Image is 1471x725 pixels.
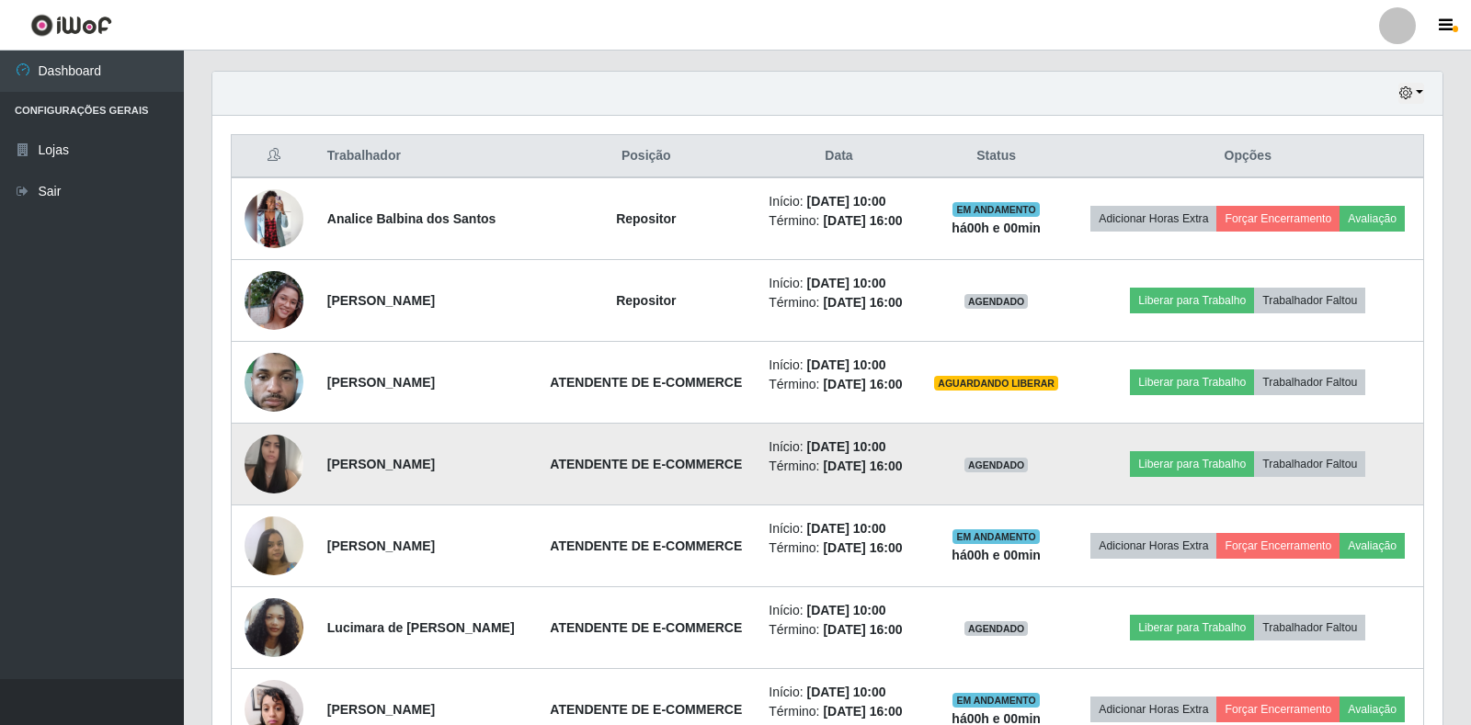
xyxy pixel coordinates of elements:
button: Liberar para Trabalho [1130,288,1254,313]
time: [DATE] 16:00 [823,459,902,473]
span: AGENDADO [964,294,1029,309]
strong: [PERSON_NAME] [327,457,435,471]
img: 1756921988919.jpeg [245,248,303,353]
img: 1756514271456.jpeg [245,506,303,584]
img: 1756500901770.jpeg [245,330,303,435]
li: Início: [769,683,908,702]
span: AGENDADO [964,621,1029,636]
li: Término: [769,702,908,721]
img: 1755735163345.jpeg [245,426,303,503]
button: Adicionar Horas Extra [1090,697,1216,722]
strong: há 00 h e 00 min [952,221,1041,235]
time: [DATE] 10:00 [807,194,886,209]
li: Término: [769,211,908,231]
button: Trabalhador Faltou [1254,615,1365,640]
time: [DATE] 10:00 [807,603,886,617]
strong: Lucimara de [PERSON_NAME] [327,620,515,635]
button: Liberar para Trabalho [1130,369,1254,395]
li: Início: [769,192,908,211]
span: EM ANDAMENTO [952,693,1040,708]
li: Término: [769,538,908,558]
button: Avaliação [1340,533,1405,559]
li: Início: [769,437,908,457]
button: Adicionar Horas Extra [1090,206,1216,232]
strong: Analice Balbina dos Santos [327,211,496,226]
li: Início: [769,274,908,293]
button: Avaliação [1340,697,1405,722]
strong: Repositor [616,293,676,308]
span: EM ANDAMENTO [952,529,1040,544]
strong: há 00 h e 00 min [952,548,1041,562]
li: Término: [769,293,908,312]
strong: ATENDENTE DE E-COMMERCE [550,457,742,471]
li: Início: [769,519,908,538]
time: [DATE] 10:00 [807,357,886,372]
button: Trabalhador Faltou [1254,288,1365,313]
li: Término: [769,457,908,476]
strong: Repositor [616,211,676,226]
li: Término: [769,375,908,394]
time: [DATE] 10:00 [807,521,886,536]
button: Liberar para Trabalho [1130,615,1254,640]
strong: ATENDENTE DE E-COMMERCE [550,538,742,553]
button: Trabalhador Faltou [1254,369,1365,395]
time: [DATE] 16:00 [823,622,902,637]
strong: [PERSON_NAME] [327,293,435,308]
strong: [PERSON_NAME] [327,702,435,717]
button: Forçar Encerramento [1216,697,1340,722]
time: [DATE] 16:00 [823,213,902,228]
li: Início: [769,356,908,375]
button: Trabalhador Faltou [1254,451,1365,477]
time: [DATE] 16:00 [823,377,902,391]
li: Término: [769,620,908,640]
th: Data [758,135,919,178]
time: [DATE] 10:00 [807,439,886,454]
img: 1750188779989.jpeg [245,189,303,248]
th: Opções [1072,135,1423,178]
li: Início: [769,601,908,620]
span: EM ANDAMENTO [952,202,1040,217]
time: [DATE] 16:00 [823,540,902,555]
button: Adicionar Horas Extra [1090,533,1216,559]
button: Liberar para Trabalho [1130,451,1254,477]
th: Trabalhador [316,135,535,178]
strong: ATENDENTE DE E-COMMERCE [550,702,742,717]
time: [DATE] 16:00 [823,704,902,719]
button: Forçar Encerramento [1216,533,1340,559]
strong: [PERSON_NAME] [327,538,435,553]
span: AGENDADO [964,458,1029,472]
th: Status [920,135,1073,178]
time: [DATE] 10:00 [807,276,886,290]
strong: [PERSON_NAME] [327,375,435,390]
time: [DATE] 16:00 [823,295,902,310]
th: Posição [534,135,758,178]
button: Avaliação [1340,206,1405,232]
span: AGUARDANDO LIBERAR [934,376,1058,391]
time: [DATE] 10:00 [807,685,886,699]
button: Forçar Encerramento [1216,206,1340,232]
img: CoreUI Logo [30,14,112,37]
img: 1757272864351.jpeg [245,575,303,680]
strong: ATENDENTE DE E-COMMERCE [550,620,742,635]
strong: ATENDENTE DE E-COMMERCE [550,375,742,390]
